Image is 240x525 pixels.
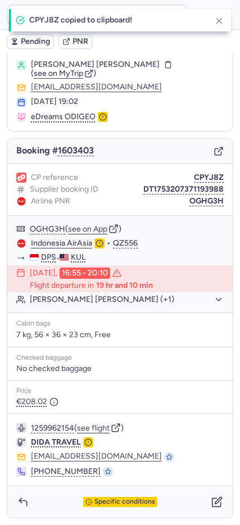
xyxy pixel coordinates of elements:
[30,295,224,305] button: [PERSON_NAME] [PERSON_NAME] (+1)
[31,238,92,248] a: Indonesia AirAsia
[31,467,101,477] button: [PHONE_NUMBER]
[143,185,224,194] button: DT1753207371193988
[194,173,224,182] button: CPYJ8Z
[73,37,88,46] span: PNR
[16,196,26,206] figure: QZ airline logo
[68,225,107,234] button: see on App
[31,452,162,462] button: [EMAIL_ADDRESS][DOMAIN_NAME]
[16,397,58,406] span: €208.02
[16,173,26,183] figure: 1L airline logo
[96,281,153,290] time: 19 hr and 10 min
[193,6,211,24] button: Ok
[113,239,138,248] button: QZ556
[31,197,70,206] span: Airline PNR
[58,146,94,156] button: 1603403
[30,224,224,234] div: ( )
[58,34,92,49] button: PNR
[16,330,224,340] p: 7 kg, 56 × 36 × 23 cm, Free
[41,253,56,262] span: DPS
[31,69,96,78] button: (see on MyTrip)
[16,364,224,373] div: No checked baggage
[189,197,224,206] button: OGHG3H
[31,437,81,447] span: DIDA TRAVEL
[21,37,50,46] span: Pending
[71,253,85,262] span: KUL
[31,83,162,92] button: [EMAIL_ADDRESS][DOMAIN_NAME]
[94,498,155,506] span: Specific conditions
[16,387,224,395] div: Price
[30,185,98,194] span: Supplier booking ID
[77,424,110,433] button: see flight
[30,225,65,234] button: OGHG3H
[31,60,160,69] span: [PERSON_NAME] [PERSON_NAME]
[31,173,78,182] span: CP reference
[60,268,110,279] time: 16:55 - 20:10
[16,320,224,328] div: Cabin bags
[30,253,224,263] div: -
[31,112,96,122] span: eDreams ODIGEO
[16,354,224,362] div: Checked baggage
[34,69,83,78] span: see on MyTrip
[37,497,203,507] button: Specific conditions
[31,424,74,433] button: 1259962154
[29,16,206,25] h4: CPYJ8Z copied to clipboard!
[16,146,94,156] span: Booking #
[31,97,224,106] div: [DATE] 19:02
[30,268,121,279] div: [DATE],
[7,34,54,49] button: Pending
[30,281,153,290] p: Flight departure in
[31,238,224,248] div: •
[16,238,26,248] figure: QZ airline logo
[31,423,224,433] div: ( )
[7,4,188,25] input: PNR Reference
